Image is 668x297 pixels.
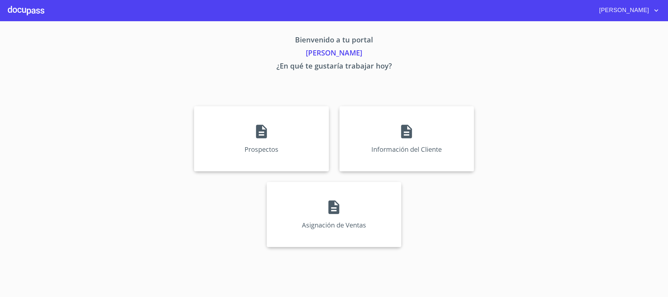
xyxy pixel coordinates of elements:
[302,221,366,229] p: Asignación de Ventas
[594,5,660,16] button: account of current user
[133,47,535,60] p: [PERSON_NAME]
[133,60,535,73] p: ¿En qué te gustaría trabajar hoy?
[245,145,278,154] p: Prospectos
[133,34,535,47] p: Bienvenido a tu portal
[594,5,652,16] span: [PERSON_NAME]
[371,145,442,154] p: Información del Cliente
